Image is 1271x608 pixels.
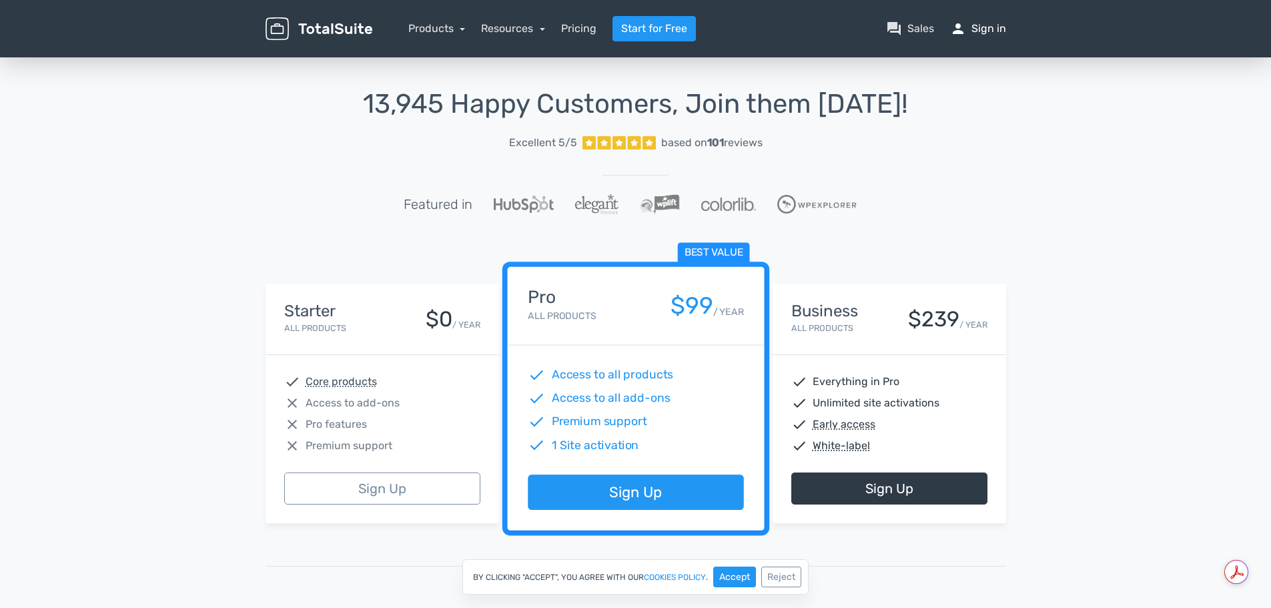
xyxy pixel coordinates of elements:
[551,413,647,430] span: Premium support
[528,475,743,511] a: Sign Up
[266,89,1006,119] h1: 13,945 Happy Customers, Join them [DATE]!
[528,390,545,407] span: check
[791,395,807,411] span: check
[528,436,545,454] span: check
[791,374,807,390] span: check
[481,22,545,35] a: Resources
[813,374,899,390] span: Everything in Pro
[561,21,596,37] a: Pricing
[452,318,480,331] small: / YEAR
[528,310,596,322] small: All Products
[284,374,300,390] span: check
[306,416,367,432] span: Pro features
[950,21,1006,37] a: personSign in
[670,293,713,319] div: $99
[404,197,472,212] h5: Featured in
[509,135,577,151] span: Excellent 5/5
[551,390,670,407] span: Access to all add-ons
[408,22,466,35] a: Products
[813,416,875,432] abbr: Early access
[575,194,618,214] img: ElegantThemes
[306,395,400,411] span: Access to add-ons
[266,17,372,41] img: TotalSuite for WordPress
[791,416,807,432] span: check
[284,416,300,432] span: close
[791,302,858,320] h4: Business
[813,438,870,454] abbr: White-label
[284,473,480,505] a: Sign Up
[777,195,857,214] img: WPExplorer
[494,196,554,213] img: Hubspot
[644,573,706,581] a: cookies policy
[284,438,300,454] span: close
[426,308,452,331] div: $0
[791,438,807,454] span: check
[306,438,392,454] span: Premium support
[612,16,696,41] a: Start for Free
[713,305,743,319] small: / YEAR
[551,436,639,454] span: 1 Site activation
[551,366,673,384] span: Access to all products
[661,135,763,151] div: based on reviews
[713,567,756,587] button: Accept
[528,413,545,430] span: check
[284,323,346,333] small: All Products
[701,198,756,211] img: Colorlib
[284,395,300,411] span: close
[630,559,641,575] span: Or
[528,288,596,307] h4: Pro
[266,129,1006,156] a: Excellent 5/5 based on101reviews
[791,323,853,333] small: All Products
[813,395,939,411] span: Unlimited site activations
[886,21,934,37] a: question_answerSales
[761,567,801,587] button: Reject
[908,308,959,331] div: $239
[950,21,966,37] span: person
[707,136,724,149] strong: 101
[640,194,679,214] img: WPLift
[284,302,346,320] h4: Starter
[791,473,987,505] a: Sign Up
[886,21,902,37] span: question_answer
[528,366,545,384] span: check
[306,374,377,390] abbr: Core products
[959,318,987,331] small: / YEAR
[462,559,809,595] div: By clicking "Accept", you agree with our .
[677,243,749,264] span: Best value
